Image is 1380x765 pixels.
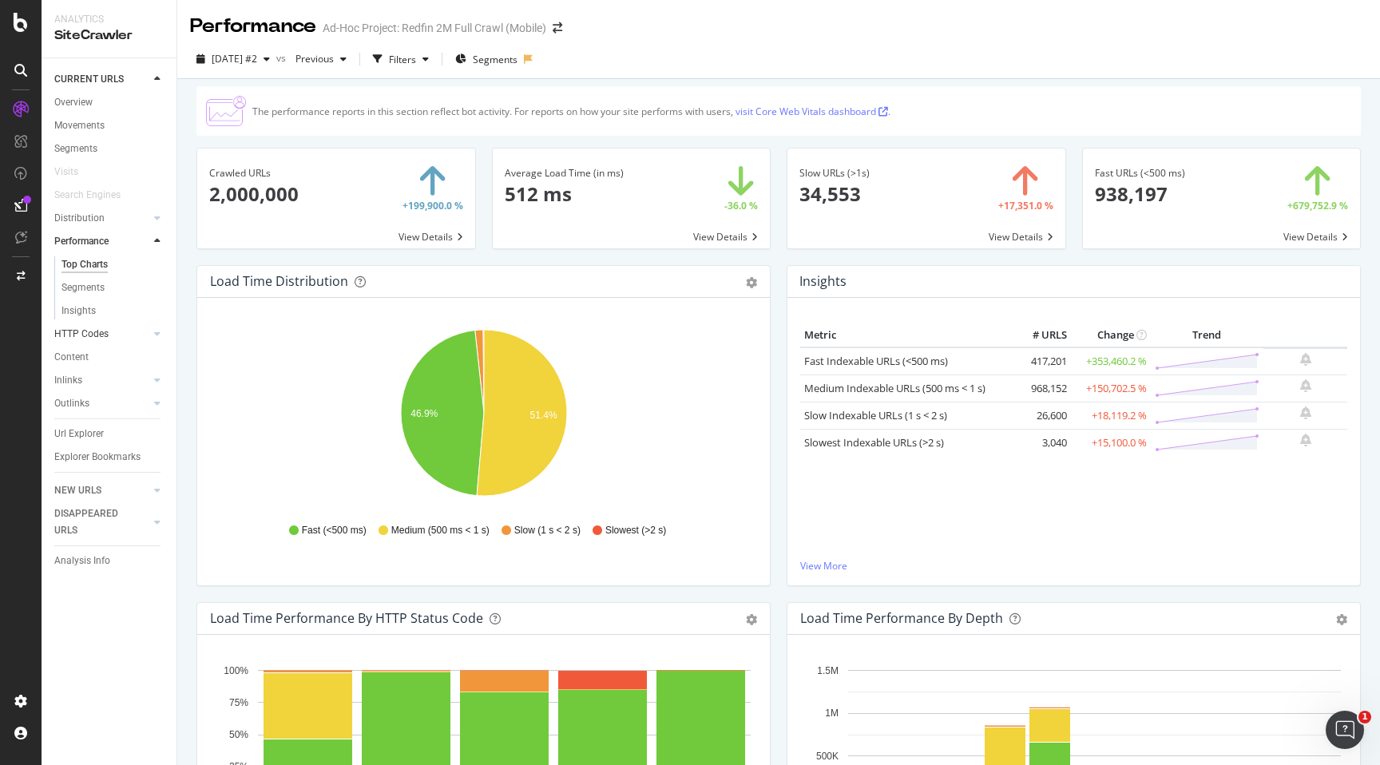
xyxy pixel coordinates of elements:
[514,524,581,537] span: Slow (1 s < 2 s)
[61,303,96,319] div: Insights
[54,141,97,157] div: Segments
[1071,347,1151,375] td: +353,460.2 %
[276,51,289,65] span: vs
[54,349,89,366] div: Content
[473,53,517,66] span: Segments
[816,751,839,762] text: 500K
[54,187,137,204] a: Search Engines
[449,46,524,72] button: Segments
[54,395,89,412] div: Outlinks
[54,326,149,343] a: HTTP Codes
[61,256,165,273] a: Top Charts
[54,349,165,366] a: Content
[1071,429,1151,456] td: +15,100.0 %
[746,277,757,288] div: gear
[252,105,890,118] div: The performance reports in this section reflect bot activity. For reports on how your site perfor...
[1007,429,1071,456] td: 3,040
[54,187,121,204] div: Search Engines
[54,210,149,227] a: Distribution
[54,372,149,389] a: Inlinks
[54,426,165,442] a: Url Explorer
[61,279,105,296] div: Segments
[1151,323,1263,347] th: Trend
[1007,323,1071,347] th: # URLS
[54,233,149,250] a: Performance
[54,505,149,539] a: DISAPPEARED URLS
[1007,402,1071,429] td: 26,600
[229,729,248,740] text: 50%
[54,372,82,389] div: Inlinks
[1300,434,1311,446] div: bell-plus
[289,52,334,65] span: Previous
[54,94,165,111] a: Overview
[817,665,839,676] text: 1.5M
[54,94,93,111] div: Overview
[54,164,94,180] a: Visits
[190,13,316,40] div: Performance
[1358,711,1371,723] span: 1
[229,697,248,708] text: 75%
[1300,353,1311,366] div: bell-plus
[54,141,165,157] a: Segments
[54,26,164,45] div: SiteCrawler
[804,381,985,395] a: Medium Indexable URLs (500 ms < 1 s)
[54,505,135,539] div: DISAPPEARED URLS
[1071,323,1151,347] th: Change
[54,553,165,569] a: Analysis Info
[391,524,490,537] span: Medium (500 ms < 1 s)
[799,271,847,292] h4: Insights
[54,426,104,442] div: Url Explorer
[210,273,348,289] div: Load Time Distribution
[800,323,1007,347] th: Metric
[1300,379,1311,392] div: bell-plus
[61,303,165,319] a: Insights
[54,233,109,250] div: Performance
[553,22,562,34] div: arrow-right-arrow-left
[736,105,890,118] a: visit Core Web Vitals dashboard .
[825,708,839,719] text: 1M
[54,164,78,180] div: Visits
[804,408,947,422] a: Slow Indexable URLs (1 s < 2 s)
[224,665,248,676] text: 100%
[54,13,164,26] div: Analytics
[289,46,353,72] button: Previous
[323,20,546,36] div: Ad-Hoc Project: Redfin 2M Full Crawl (Mobile)
[210,323,757,509] svg: A chart.
[61,256,108,273] div: Top Charts
[1326,711,1364,749] iframe: Intercom live chat
[804,354,948,368] a: Fast Indexable URLs (<500 ms)
[746,614,757,625] div: gear
[54,71,149,88] a: CURRENT URLS
[54,210,105,227] div: Distribution
[54,117,165,134] a: Movements
[54,326,109,343] div: HTTP Codes
[54,553,110,569] div: Analysis Info
[804,435,944,450] a: Slowest Indexable URLs (>2 s)
[1300,406,1311,419] div: bell-plus
[1007,375,1071,402] td: 968,152
[1336,614,1347,625] div: gear
[800,559,1347,573] a: View More
[410,408,438,419] text: 46.9%
[1007,347,1071,375] td: 417,201
[54,71,124,88] div: CURRENT URLS
[210,610,483,626] div: Load Time Performance by HTTP Status Code
[1071,375,1151,402] td: +150,702.5 %
[54,117,105,134] div: Movements
[212,52,257,65] span: 2025 Aug. 22nd #2
[54,449,141,466] div: Explorer Bookmarks
[54,449,165,466] a: Explorer Bookmarks
[530,410,557,421] text: 51.4%
[302,524,367,537] span: Fast (<500 ms)
[206,96,246,126] img: CjTTJyXI.png
[190,46,276,72] button: [DATE] #2
[1071,402,1151,429] td: +18,119.2 %
[54,482,149,499] a: NEW URLS
[61,279,165,296] a: Segments
[54,395,149,412] a: Outlinks
[389,53,416,66] div: Filters
[605,524,666,537] span: Slowest (>2 s)
[800,610,1003,626] div: Load Time Performance by Depth
[54,482,101,499] div: NEW URLS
